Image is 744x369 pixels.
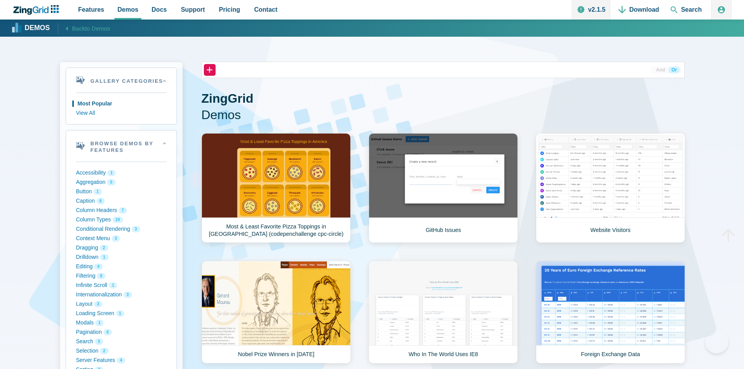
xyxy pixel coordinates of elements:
[76,309,166,318] button: Loading Screen 1
[76,206,166,215] button: Column Headers 7
[76,290,166,299] button: Internationalization 3
[76,109,166,118] button: View All
[204,64,216,76] button: +
[653,66,668,73] button: And
[152,4,167,15] span: Docs
[369,133,518,243] a: GitHub Issues
[58,23,111,33] a: Backto Demos
[76,262,166,271] button: Editing 4
[202,133,351,243] a: Most & Least Favorite Pizza Toppings in [GEOGRAPHIC_DATA] (codepenchallenge cpc-circle)
[76,337,166,346] button: Search 5
[536,261,685,364] a: Foreign Exchange Data
[76,346,166,356] button: Selection 2
[76,187,166,196] button: Button 1
[219,4,240,15] span: Pricing
[66,130,177,162] summary: Browse Demos By Features
[76,328,166,337] button: Pagination 6
[76,99,166,109] button: Most Popular
[76,243,166,253] button: Dragging 2
[78,4,104,15] span: Features
[536,133,685,243] a: Website Visitors
[76,196,166,206] button: Caption 6
[76,356,166,365] button: Server Features 4
[202,91,253,105] strong: ZingGrid
[72,23,111,33] span: Back
[76,299,166,309] button: Layout 3
[85,25,110,32] span: to Demos
[705,330,728,353] iframe: Toggle Customer Support
[118,4,138,15] span: Demos
[76,178,166,187] button: Aggregation 5
[76,168,166,178] button: Accessibility 1
[76,281,166,290] button: Infinite Scroll 1
[668,66,680,73] button: Or
[202,107,685,123] span: Demos
[202,261,351,364] a: Nobel Prize Winners in [DATE]
[254,4,278,15] span: Contact
[76,318,166,328] button: Modals 1
[66,68,177,93] summary: Gallery Categories
[76,225,166,234] button: Conditional Rendering 3
[76,234,166,243] button: Context Menu 3
[76,271,166,281] button: Filtering 6
[181,4,205,15] span: Support
[12,5,63,15] a: ZingChart Logo. Click to return to the homepage
[76,253,166,262] button: Drilldown 1
[76,215,166,225] button: Column Types 24
[369,261,518,364] a: Who In The World Uses IE8
[13,22,50,34] a: Demos
[25,25,50,32] strong: Demos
